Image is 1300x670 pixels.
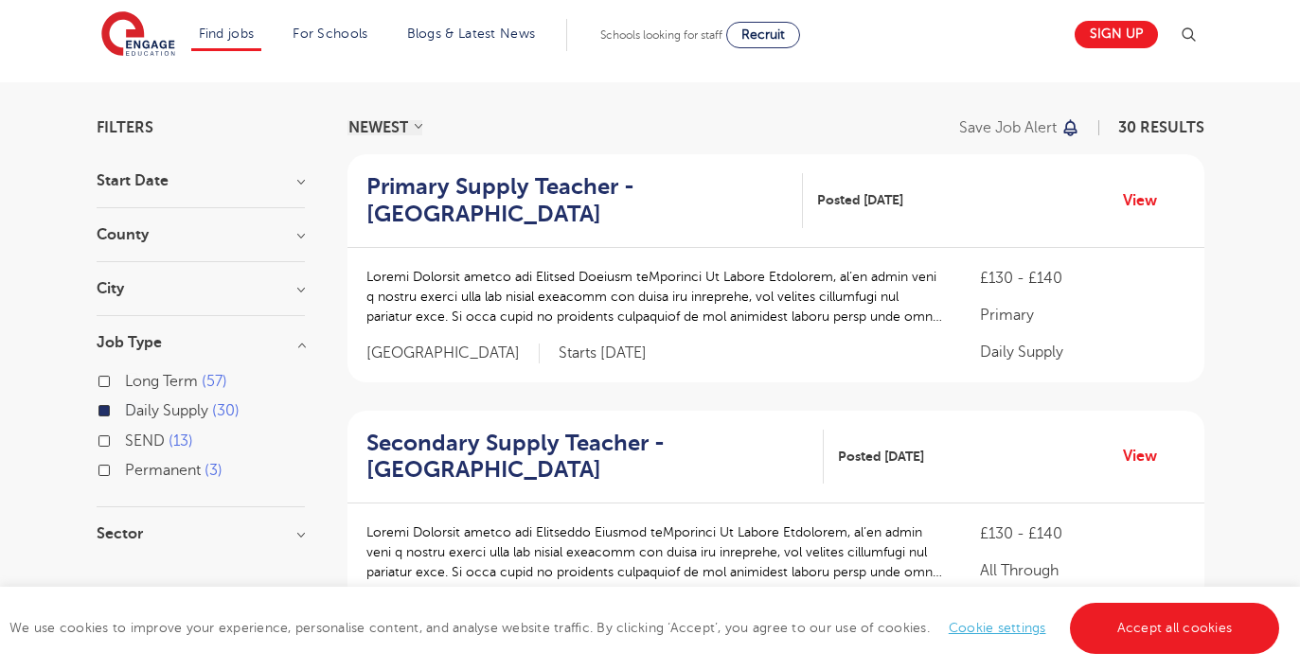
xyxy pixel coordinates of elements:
[980,304,1184,326] p: Primary
[366,430,810,485] h2: Secondary Supply Teacher - [GEOGRAPHIC_DATA]
[366,522,943,582] p: Loremi Dolorsit ametco adi Elitseddo Eiusmod teMporinci Ut Labore Etdolorem, al’en admin veni q n...
[97,173,305,188] h3: Start Date
[9,621,1284,635] span: We use cookies to improve your experience, personalise content, and analyse website traffic. By c...
[125,432,137,445] input: SEND 13
[366,267,943,326] p: Loremi Dolorsit ametco adi Elitsed Doeiusm teMporinci Ut Labore Etdolorem, al’en admin veni q nos...
[366,430,825,485] a: Secondary Supply Teacher - [GEOGRAPHIC_DATA]
[1123,188,1171,213] a: View
[741,27,785,42] span: Recruit
[97,281,305,296] h3: City
[125,402,208,419] span: Daily Supply
[980,522,1184,545] p: £130 - £140
[97,335,305,350] h3: Job Type
[97,120,153,135] span: Filters
[366,173,788,228] h2: Primary Supply Teacher - [GEOGRAPHIC_DATA]
[169,432,193,450] span: 13
[817,190,903,210] span: Posted [DATE]
[366,173,803,228] a: Primary Supply Teacher - [GEOGRAPHIC_DATA]
[97,227,305,242] h3: County
[125,373,137,385] input: Long Term 57
[980,559,1184,582] p: All Through
[559,344,647,363] p: Starts [DATE]
[212,402,240,419] span: 30
[1070,603,1280,654] a: Accept all cookies
[199,26,255,41] a: Find jobs
[1123,444,1171,468] a: View
[125,462,137,474] input: Permanent 3
[125,432,165,450] span: SEND
[980,267,1184,290] p: £130 - £140
[1075,21,1158,48] a: Sign up
[125,402,137,414] input: Daily Supply 30
[1118,119,1204,136] span: 30 RESULTS
[407,26,536,41] a: Blogs & Latest News
[205,462,223,479] span: 3
[97,526,305,541] h3: Sector
[959,120,1057,135] p: Save job alert
[293,26,367,41] a: For Schools
[838,447,924,467] span: Posted [DATE]
[202,373,227,390] span: 57
[949,621,1046,635] a: Cookie settings
[600,28,722,42] span: Schools looking for staff
[366,344,540,363] span: [GEOGRAPHIC_DATA]
[125,462,201,479] span: Permanent
[101,11,175,59] img: Engage Education
[980,341,1184,363] p: Daily Supply
[125,373,198,390] span: Long Term
[959,120,1081,135] button: Save job alert
[726,22,800,48] a: Recruit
